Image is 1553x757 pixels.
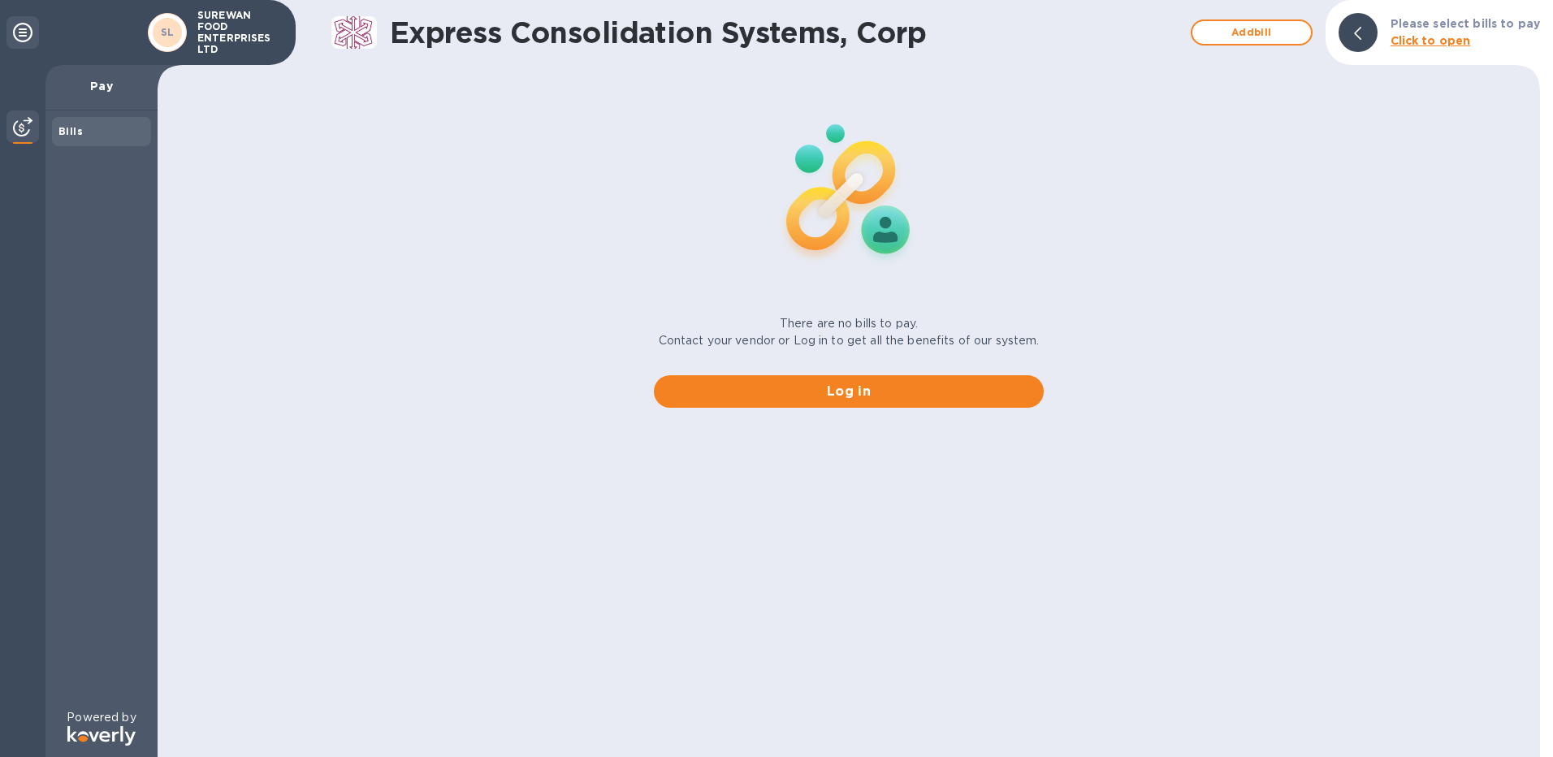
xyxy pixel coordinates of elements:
[667,382,1031,401] span: Log in
[1391,34,1471,47] b: Click to open
[659,315,1040,349] p: There are no bills to pay. Contact your vendor or Log in to get all the benefits of our system.
[1205,23,1298,42] span: Add bill
[58,78,145,94] p: Pay
[161,26,175,38] b: SL
[67,726,136,746] img: Logo
[197,10,279,55] p: SUREWAN FOOD ENTERPRISES LTD
[67,709,136,726] p: Powered by
[1391,17,1540,30] b: Please select bills to pay
[1191,19,1313,45] button: Addbill
[654,375,1044,408] button: Log in
[390,15,1183,50] h1: Express Consolidation Systems, Corp
[58,125,83,137] b: Bills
